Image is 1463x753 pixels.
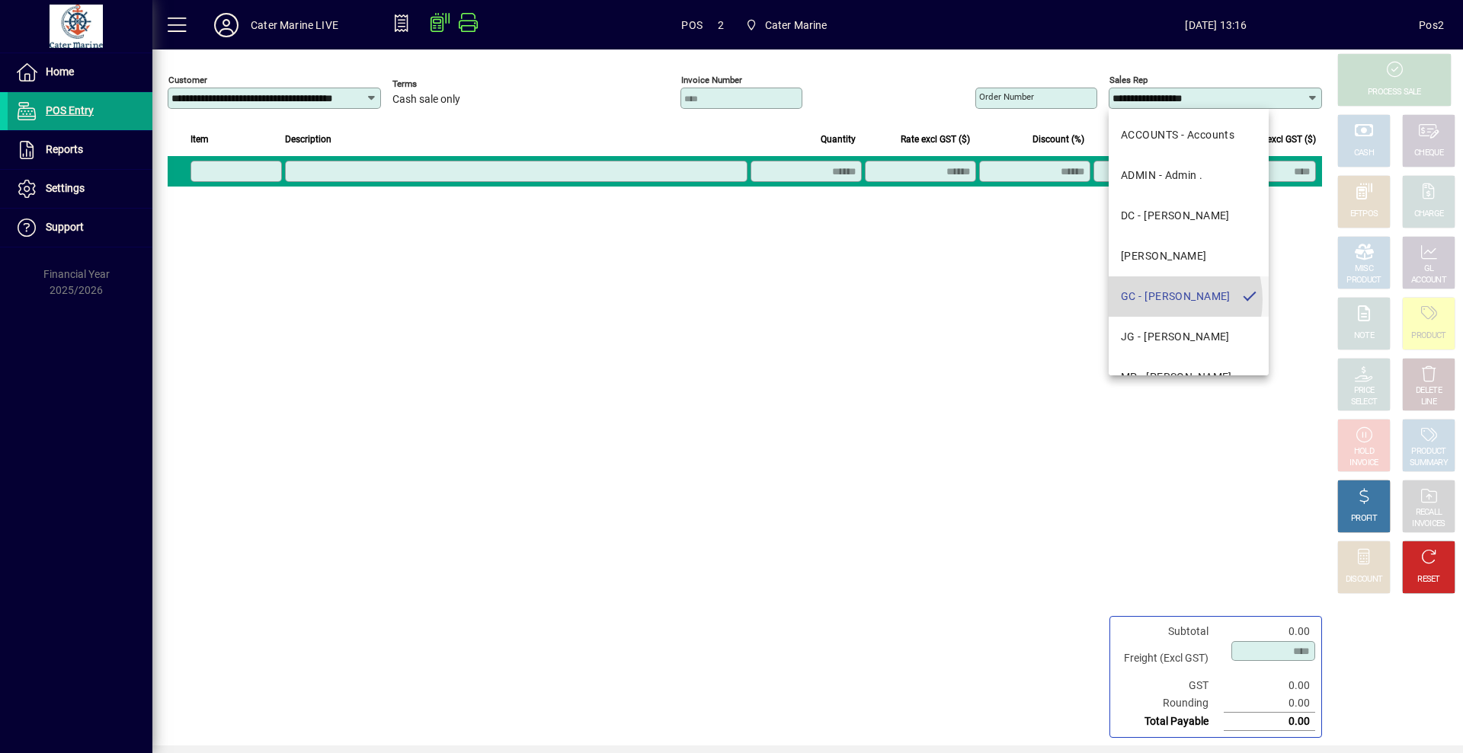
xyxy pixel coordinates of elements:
[1349,458,1378,469] div: INVOICE
[251,13,338,37] div: Cater Marine LIVE
[190,131,209,148] span: Item
[1416,385,1442,397] div: DELETE
[1410,458,1448,469] div: SUMMARY
[202,11,251,39] button: Profile
[1351,513,1377,525] div: PROFIT
[1411,275,1446,286] div: ACCOUNT
[1411,446,1445,458] div: PRODUCT
[1411,330,1445,342] div: PRODUCT
[1354,148,1374,159] div: CASH
[739,11,834,39] span: Cater Marine
[8,209,152,247] a: Support
[1224,713,1315,731] td: 0.00
[1224,623,1315,640] td: 0.00
[1224,677,1315,694] td: 0.00
[46,65,74,78] span: Home
[1346,275,1381,286] div: PRODUCT
[1032,131,1084,148] span: Discount (%)
[1109,75,1148,85] mat-label: Sales rep
[1416,507,1442,518] div: RECALL
[681,13,703,37] span: POS
[1116,640,1224,677] td: Freight (Excl GST)
[1351,397,1378,408] div: SELECT
[392,94,460,106] span: Cash sale only
[1116,713,1224,731] td: Total Payable
[46,182,85,194] span: Settings
[1350,209,1378,220] div: EFTPOS
[46,104,94,116] span: POS Entry
[1354,330,1374,342] div: NOTE
[1168,131,1199,148] span: GST ($)
[46,143,83,155] span: Reports
[1116,694,1224,713] td: Rounding
[1424,263,1434,275] div: GL
[46,221,84,233] span: Support
[1368,87,1421,98] div: PROCESS SALE
[1237,131,1316,148] span: Extend excl GST ($)
[1116,677,1224,694] td: GST
[1013,13,1420,37] span: [DATE] 13:16
[821,131,856,148] span: Quantity
[681,75,742,85] mat-label: Invoice number
[1414,209,1444,220] div: CHARGE
[1421,397,1436,408] div: LINE
[8,131,152,169] a: Reports
[285,131,331,148] span: Description
[979,91,1034,102] mat-label: Order number
[392,79,484,89] span: Terms
[1354,446,1374,458] div: HOLD
[8,170,152,208] a: Settings
[765,13,828,37] span: Cater Marine
[168,75,207,85] mat-label: Customer
[1346,574,1382,585] div: DISCOUNT
[1116,623,1224,640] td: Subtotal
[1417,574,1440,585] div: RESET
[1355,263,1373,275] div: MISC
[8,53,152,91] a: Home
[1354,385,1375,397] div: PRICE
[1414,148,1443,159] div: CHEQUE
[718,13,724,37] span: 2
[901,131,970,148] span: Rate excl GST ($)
[1419,13,1444,37] div: Pos2
[1412,518,1445,530] div: INVOICES
[1224,694,1315,713] td: 0.00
